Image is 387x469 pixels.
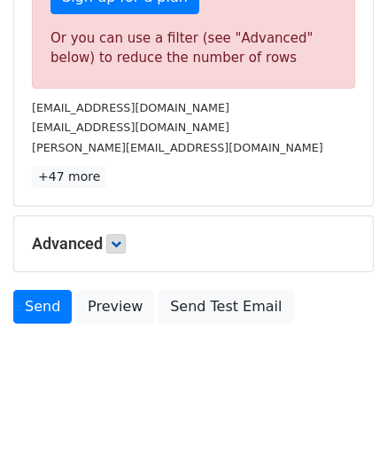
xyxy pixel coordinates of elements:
small: [EMAIL_ADDRESS][DOMAIN_NAME] [32,101,229,114]
a: Send Test Email [159,290,293,324]
a: Preview [76,290,154,324]
a: +47 more [32,166,106,188]
small: [EMAIL_ADDRESS][DOMAIN_NAME] [32,121,229,134]
a: Send [13,290,72,324]
h5: Advanced [32,234,355,254]
div: Or you can use a filter (see "Advanced" below) to reduce the number of rows [50,28,337,68]
small: [PERSON_NAME][EMAIL_ADDRESS][DOMAIN_NAME] [32,141,323,154]
iframe: Chat Widget [298,384,387,469]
